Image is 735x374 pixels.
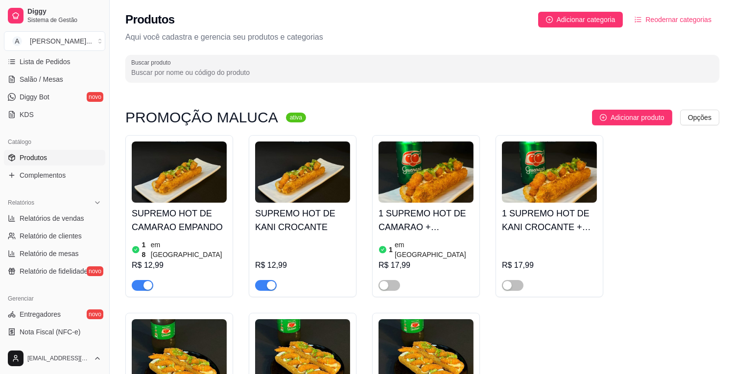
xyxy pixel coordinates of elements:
span: Lista de Pedidos [20,57,71,67]
sup: ativa [286,113,306,122]
a: Salão / Mesas [4,71,105,87]
a: Entregadoresnovo [4,306,105,322]
a: Relatório de mesas [4,246,105,261]
a: Diggy Botnovo [4,89,105,105]
span: Relatório de fidelidade [20,266,88,276]
span: Sistema de Gestão [27,16,101,24]
input: Buscar produto [131,68,713,77]
article: em [GEOGRAPHIC_DATA] [151,240,227,259]
button: Reodernar categorias [627,12,719,27]
button: [EMAIL_ADDRESS][DOMAIN_NAME] [4,347,105,370]
span: Diggy [27,7,101,16]
span: plus-circle [546,16,553,23]
button: Opções [680,110,719,125]
span: Entregadores [20,309,61,319]
article: em [GEOGRAPHIC_DATA] [395,240,474,259]
div: R$ 17,99 [502,259,597,271]
span: Relatórios [8,199,34,207]
img: product-image [502,141,597,203]
span: Nota Fiscal (NFC-e) [20,327,80,337]
div: [PERSON_NAME] ... [30,36,92,46]
h4: 1 SUPREMO HOT DE CAMARAO + REFRIGERANTE GUARANA LATA DE 350ML [379,207,474,234]
span: Opções [688,112,711,123]
span: Reodernar categorias [645,14,711,25]
span: KDS [20,110,34,119]
span: Relatório de mesas [20,249,79,258]
a: Nota Fiscal (NFC-e) [4,324,105,340]
div: R$ 12,99 [255,259,350,271]
span: [EMAIL_ADDRESS][DOMAIN_NAME] [27,354,90,362]
div: R$ 12,99 [132,259,227,271]
a: KDS [4,107,105,122]
h3: PROMOÇÃO MALUCA [125,112,278,123]
label: Buscar produto [131,58,174,67]
span: Salão / Mesas [20,74,63,84]
span: Diggy Bot [20,92,49,102]
button: Select a team [4,31,105,51]
span: plus-circle [600,114,607,121]
a: DiggySistema de Gestão [4,4,105,27]
h4: SUPREMO HOT DE CAMARAO EMPANDO [132,207,227,234]
a: Relatório de clientes [4,228,105,244]
span: A [12,36,22,46]
img: product-image [255,141,350,203]
a: Relatório de fidelidadenovo [4,263,105,279]
article: 18 [142,240,149,259]
img: product-image [132,141,227,203]
span: Relatório de clientes [20,231,82,241]
a: Produtos [4,150,105,165]
span: Adicionar categoria [557,14,616,25]
div: Gerenciar [4,291,105,306]
h4: SUPREMO HOT DE KANI CROCANTE [255,207,350,234]
h2: Produtos [125,12,175,27]
p: Aqui você cadastra e gerencia seu produtos e categorias [125,31,719,43]
a: Relatórios de vendas [4,210,105,226]
span: ordered-list [635,16,641,23]
article: 1 [389,245,393,255]
img: product-image [379,141,474,203]
a: Lista de Pedidos [4,54,105,70]
button: Adicionar categoria [538,12,623,27]
span: Complementos [20,170,66,180]
button: Adicionar produto [592,110,672,125]
div: Catálogo [4,134,105,150]
a: Controle de caixa [4,342,105,357]
div: R$ 17,99 [379,259,474,271]
a: Complementos [4,167,105,183]
span: Relatórios de vendas [20,213,84,223]
h4: 1 SUPREMO HOT DE KANI CROCANTE + REFRIGERANTE GUARANA LATA DE 350ML [502,207,597,234]
span: Adicionar produto [611,112,664,123]
span: Produtos [20,153,47,163]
